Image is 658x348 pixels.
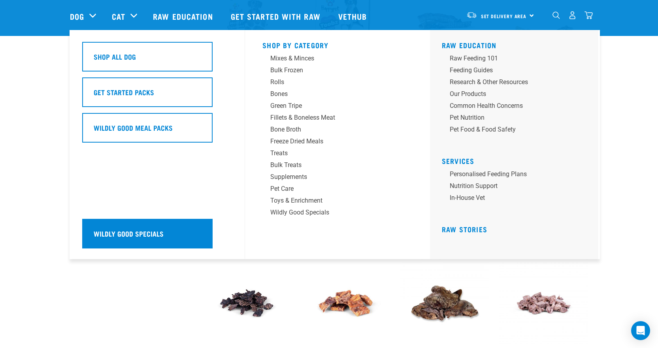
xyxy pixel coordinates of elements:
a: Dog [70,10,84,22]
a: Wildly Good Specials [262,208,413,220]
a: Treats [262,149,413,160]
a: Raw Education [442,43,497,47]
img: Dried Veal Bites 1698 [499,258,588,348]
a: Rolls [262,77,413,89]
div: Mixes & Minces [270,54,394,63]
a: Our Products [442,89,592,101]
a: Wildly Good Specials [82,219,232,254]
a: Pet Food & Food Safety [442,125,592,137]
a: Green Tripe [262,101,413,113]
a: Common Health Concerns [442,101,592,113]
a: Pet Care [262,184,413,196]
a: Raw Stories [442,227,487,231]
div: Green Tripe [270,101,394,111]
a: Research & Other Resources [442,77,592,89]
div: Common Health Concerns [450,101,573,111]
div: Toys & Enrichment [270,196,394,205]
div: Raw Feeding 101 [450,54,573,63]
div: Open Intercom Messenger [631,321,650,340]
a: Bulk Frozen [262,66,413,77]
a: Vethub [330,0,377,32]
a: Fillets & Boneless Meat [262,113,413,125]
div: Freeze Dried Meals [270,137,394,146]
h5: Shop All Dog [94,51,136,62]
div: Pet Care [270,184,394,194]
a: Bones [262,89,413,101]
div: Bulk Treats [270,160,394,170]
img: home-icon@2x.png [584,11,593,19]
div: Pet Nutrition [450,113,573,122]
div: Pet Food & Food Safety [450,125,573,134]
div: Supplements [270,172,394,182]
h5: Shop By Category [262,41,413,47]
div: Bones [270,89,394,99]
h5: Get Started Packs [94,87,154,97]
a: Pet Nutrition [442,113,592,125]
div: Feeding Guides [450,66,573,75]
a: Bone Broth [262,125,413,137]
div: Wildly Good Specials [270,208,394,217]
img: user.png [568,11,577,19]
a: Shop All Dog [82,42,232,77]
a: Feeding Guides [442,66,592,77]
div: Rolls [270,77,394,87]
div: Fillets & Boneless Meat [270,113,394,122]
h5: Wildly Good Meal Packs [94,122,173,133]
a: Personalised Feeding Plans [442,169,592,181]
a: Nutrition Support [442,181,592,193]
img: Venison Lung Bites [202,258,292,348]
a: Get started with Raw [223,0,330,32]
div: Research & Other Resources [450,77,573,87]
img: Veal pad pieces [301,258,390,348]
a: Wildly Good Meal Packs [82,113,232,149]
div: Treats [270,149,394,158]
a: Bulk Treats [262,160,413,172]
a: Freeze Dried Meals [262,137,413,149]
span: Set Delivery Area [481,15,527,17]
a: Raw Feeding 101 [442,54,592,66]
div: Our Products [450,89,573,99]
a: Mixes & Minces [262,54,413,66]
a: Get Started Packs [82,77,232,113]
a: Cat [112,10,125,22]
a: Raw Education [145,0,222,32]
div: Bulk Frozen [270,66,394,75]
a: Supplements [262,172,413,184]
a: Toys & Enrichment [262,196,413,208]
img: van-moving.png [466,11,477,19]
div: Bone Broth [270,125,394,134]
img: home-icon-1@2x.png [552,11,560,19]
h5: Wildly Good Specials [94,228,164,239]
img: 16327 [400,258,490,348]
h5: Services [442,157,592,163]
a: In-house vet [442,193,592,205]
